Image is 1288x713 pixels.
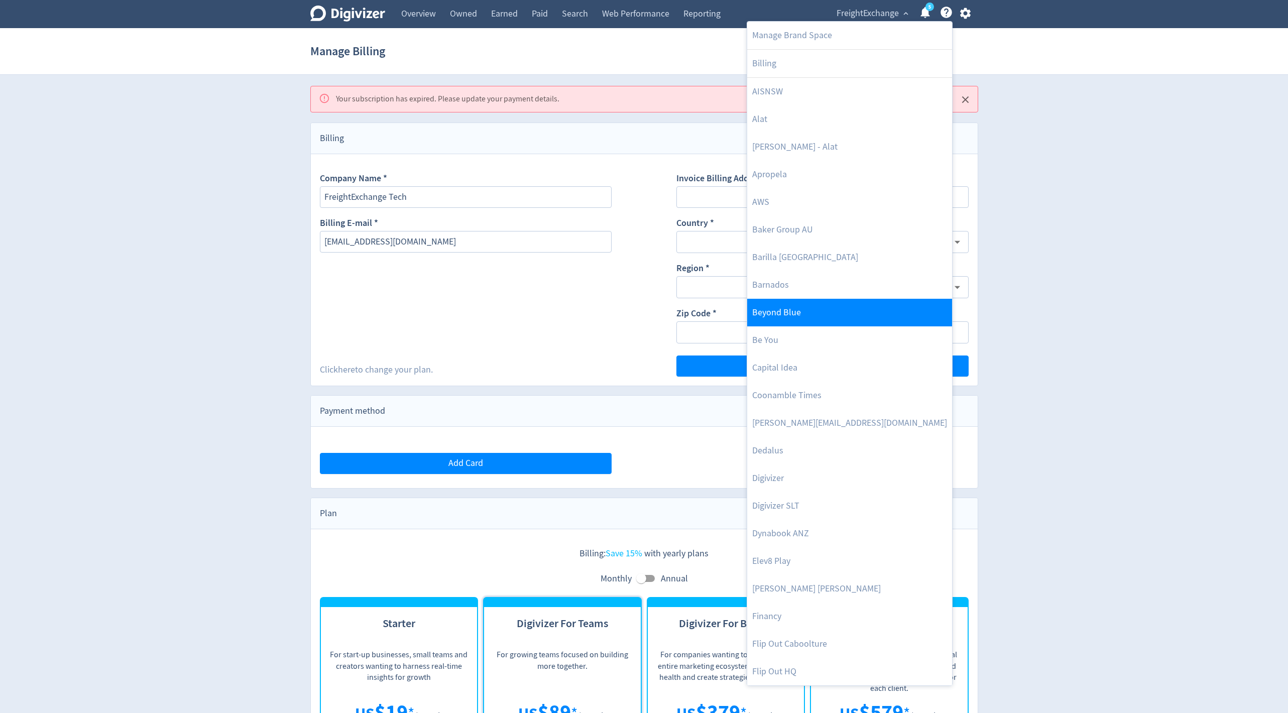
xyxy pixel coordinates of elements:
[747,105,952,133] a: Alat
[747,520,952,547] a: Dynabook ANZ
[747,547,952,575] a: Elev8 Play
[747,492,952,520] a: Digivizer SLT
[747,437,952,464] a: Dedalus
[747,50,952,77] a: Billing
[747,326,952,354] a: Be You
[747,133,952,161] a: [PERSON_NAME] - Alat
[747,299,952,326] a: Beyond Blue
[747,161,952,188] a: Apropela
[747,382,952,409] a: Coonamble Times
[747,78,952,105] a: AISNSW
[747,630,952,658] a: Flip Out Caboolture
[747,575,952,603] a: [PERSON_NAME] [PERSON_NAME]
[747,464,952,492] a: Digivizer
[747,271,952,299] a: Barnados
[747,188,952,216] a: AWS
[747,244,952,271] a: Barilla [GEOGRAPHIC_DATA]
[747,603,952,630] a: Financy
[747,354,952,382] a: Capital Idea
[747,216,952,244] a: Baker Group AU
[747,409,952,437] a: [PERSON_NAME][EMAIL_ADDRESS][DOMAIN_NAME]
[747,658,952,685] a: Flip Out HQ
[747,22,952,49] a: Manage Brand Space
